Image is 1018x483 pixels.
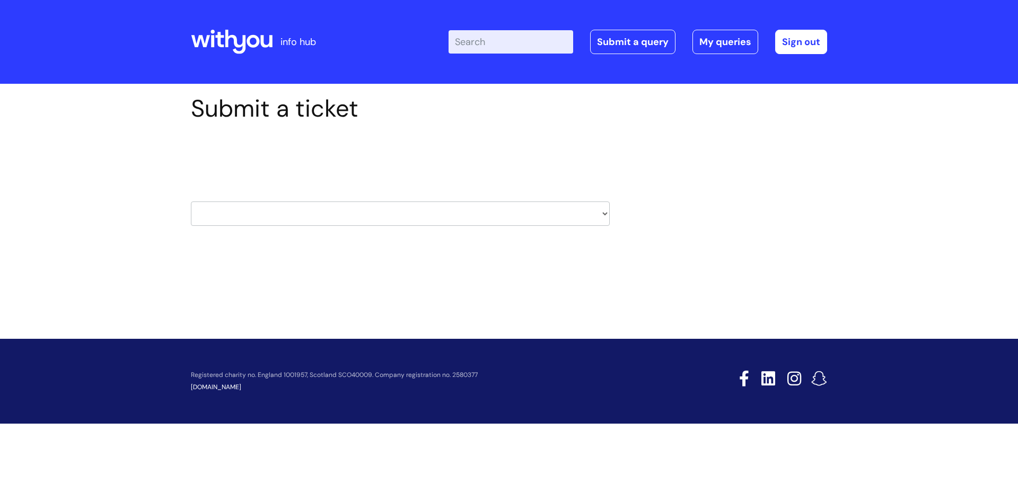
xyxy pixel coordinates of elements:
[449,30,827,54] div: | -
[775,30,827,54] a: Sign out
[191,372,664,379] p: Registered charity no. England 1001957, Scotland SCO40009. Company registration no. 2580377
[590,30,675,54] a: Submit a query
[191,383,241,391] a: [DOMAIN_NAME]
[280,33,316,50] p: info hub
[191,147,610,167] h2: Select issue type
[191,94,610,123] h1: Submit a ticket
[692,30,758,54] a: My queries
[449,30,573,54] input: Search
